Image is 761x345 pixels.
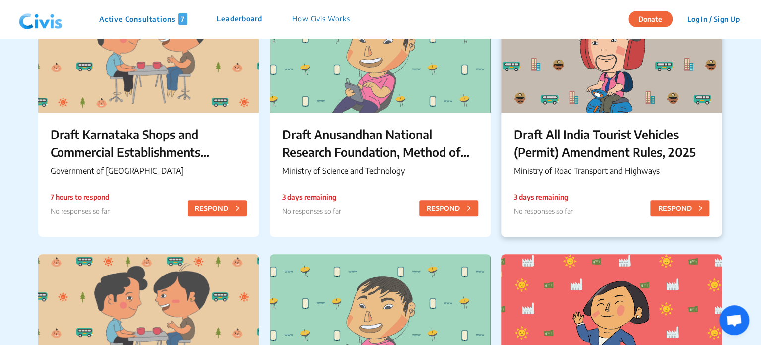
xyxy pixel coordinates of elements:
[680,11,746,27] button: Log In / Sign Up
[513,165,709,177] p: Ministry of Road Transport and Highways
[650,200,709,216] button: RESPOND
[628,13,680,23] a: Donate
[282,165,478,177] p: Ministry of Science and Technology
[15,4,66,34] img: navlogo.png
[513,192,572,202] p: 3 days remaining
[282,192,341,202] p: 3 days remaining
[282,207,341,215] span: No responses so far
[51,125,247,161] p: Draft Karnataka Shops and Commercial Establishments (Amendment) Rules, 2025
[99,13,187,25] p: Active Consultations
[628,11,673,27] button: Donate
[51,192,110,202] p: 7 hours to respond
[178,13,187,25] span: 7
[51,207,110,215] span: No responses so far
[282,125,478,161] p: Draft Anusandhan National Research Foundation, Method of Recruitment, Salary and Allowances and o...
[719,305,749,335] div: Open chat
[513,207,572,215] span: No responses so far
[292,13,350,25] p: How Civis Works
[513,125,709,161] p: Draft All India Tourist Vehicles (Permit) Amendment Rules, 2025
[419,200,478,216] button: RESPOND
[51,165,247,177] p: Government of [GEOGRAPHIC_DATA]
[188,200,247,216] button: RESPOND
[217,13,262,25] p: Leaderboard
